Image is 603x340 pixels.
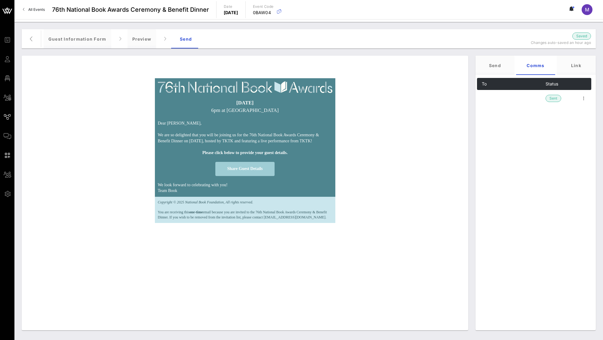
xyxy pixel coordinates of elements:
[215,162,275,176] a: Share Guest Details
[52,5,209,14] span: 76th National Book Awards Ceremony & Benefit Dinner
[557,56,596,75] div: Link
[202,150,288,155] strong: Please click below to provide your guest details.
[516,40,591,46] p: Changes auto-saved an hour ago
[482,81,487,86] span: To
[158,188,332,194] p: Team Book
[477,90,546,107] td: Selected Individuals (4)
[189,210,203,214] strong: one-time
[158,132,332,144] p: We are so delighted that you will be joining us for the 76th National Book Awards Ceremony & Bene...
[224,10,238,16] p: [DATE]
[128,29,156,48] div: Preview
[582,4,592,15] div: M
[475,56,515,75] div: Send
[516,56,555,75] div: Comms
[158,120,332,126] p: Dear [PERSON_NAME],
[44,29,111,48] div: Guest Information Form
[253,4,274,10] p: Event Code
[158,205,332,220] p: You are receiving this email because you are invited to the 76th National Book Awards Ceremony & ...
[224,4,238,10] p: Date
[236,100,254,106] strong: [DATE]
[585,7,589,13] span: M
[227,166,263,171] span: Share Guest Details
[172,29,199,48] div: Send
[576,33,587,39] span: Saved
[158,200,253,204] em: Copyright © 2025 National Book Foundation, All rights reserved.
[158,182,332,188] p: We look forward to celebrating with you!
[19,5,48,14] a: All Events
[158,107,332,114] p: 6pm at [GEOGRAPHIC_DATA]
[549,95,557,102] span: Sent
[253,10,274,16] p: 0BAW04
[477,78,546,90] th: To
[546,81,558,86] span: Status
[28,7,45,12] span: All Events
[546,78,576,90] th: Status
